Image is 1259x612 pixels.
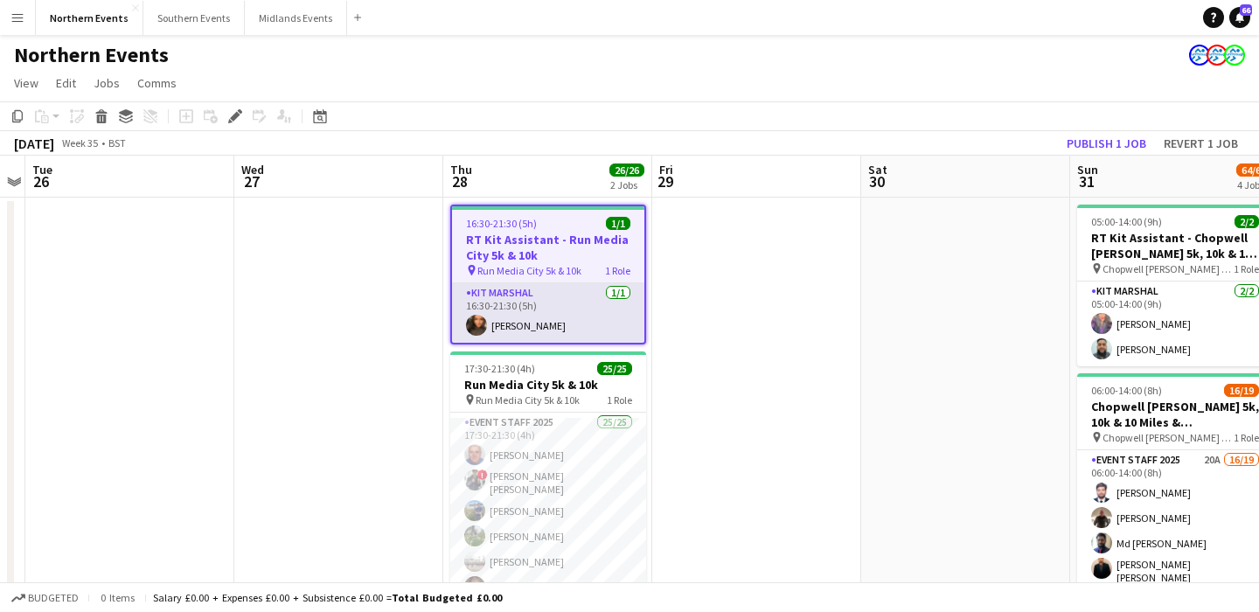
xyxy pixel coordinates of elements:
[1075,171,1098,191] span: 31
[477,264,581,277] span: Run Media City 5k & 10k
[9,588,81,608] button: Budgeted
[1060,132,1153,155] button: Publish 1 job
[14,42,169,68] h1: Northern Events
[56,75,76,91] span: Edit
[96,591,138,604] span: 0 items
[241,162,264,177] span: Wed
[606,217,630,230] span: 1/1
[477,469,488,480] span: !
[476,393,580,407] span: Run Media City 5k & 10k
[14,135,54,152] div: [DATE]
[14,75,38,91] span: View
[597,362,632,375] span: 25/25
[605,264,630,277] span: 1 Role
[448,171,472,191] span: 28
[466,217,537,230] span: 16:30-21:30 (5h)
[659,162,673,177] span: Fri
[452,283,644,343] app-card-role: Kit Marshal1/116:30-21:30 (5h)[PERSON_NAME]
[1234,262,1259,275] span: 1 Role
[609,163,644,177] span: 26/26
[392,591,502,604] span: Total Budgeted £0.00
[1091,215,1162,228] span: 05:00-14:00 (9h)
[866,171,887,191] span: 30
[1091,384,1162,397] span: 06:00-14:00 (8h)
[1229,7,1250,28] a: 66
[450,377,646,393] h3: Run Media City 5k & 10k
[245,1,347,35] button: Midlands Events
[1207,45,1228,66] app-user-avatar: RunThrough Events
[1102,262,1234,275] span: Chopwell [PERSON_NAME] 5k, 10k & 10 Mile
[137,75,177,91] span: Comms
[36,1,143,35] button: Northern Events
[607,393,632,407] span: 1 Role
[94,75,120,91] span: Jobs
[1224,45,1245,66] app-user-avatar: RunThrough Events
[450,205,646,344] app-job-card: 16:30-21:30 (5h)1/1RT Kit Assistant - Run Media City 5k & 10k Run Media City 5k & 10k1 RoleKit Ma...
[1102,431,1234,444] span: Chopwell [PERSON_NAME] 5k, 10k & 10 Mile
[7,72,45,94] a: View
[130,72,184,94] a: Comms
[452,232,644,263] h3: RT Kit Assistant - Run Media City 5k & 10k
[49,72,83,94] a: Edit
[450,162,472,177] span: Thu
[1157,132,1245,155] button: Revert 1 job
[1189,45,1210,66] app-user-avatar: RunThrough Events
[108,136,126,150] div: BST
[464,362,535,375] span: 17:30-21:30 (4h)
[1240,4,1252,16] span: 66
[868,162,887,177] span: Sat
[153,591,502,604] div: Salary £0.00 + Expenses £0.00 + Subsistence £0.00 =
[58,136,101,150] span: Week 35
[1077,162,1098,177] span: Sun
[610,178,643,191] div: 2 Jobs
[87,72,127,94] a: Jobs
[30,171,52,191] span: 26
[1235,215,1259,228] span: 2/2
[32,162,52,177] span: Tue
[143,1,245,35] button: Southern Events
[239,171,264,191] span: 27
[450,351,646,610] app-job-card: 17:30-21:30 (4h)25/25Run Media City 5k & 10k Run Media City 5k & 10k1 RoleEvent Staff 202525/2517...
[1224,384,1259,397] span: 16/19
[657,171,673,191] span: 29
[28,592,79,604] span: Budgeted
[1234,431,1259,444] span: 1 Role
